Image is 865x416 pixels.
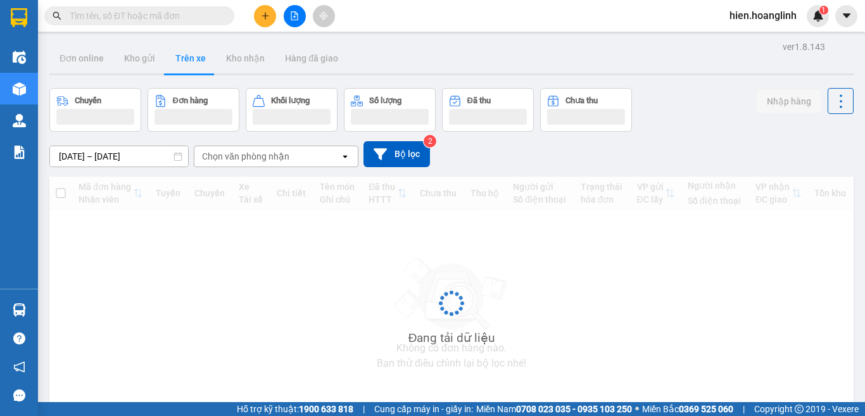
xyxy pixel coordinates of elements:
button: Kho nhận [216,43,275,73]
img: warehouse-icon [13,303,26,317]
span: 1 [821,6,826,15]
span: notification [13,361,25,373]
button: file-add [284,5,306,27]
div: Chưa thu [565,96,598,105]
span: aim [319,11,328,20]
strong: 0369 525 060 [679,404,733,414]
span: | [743,402,745,416]
span: message [13,389,25,401]
div: Đơn hàng [173,96,208,105]
button: Bộ lọc [363,141,430,167]
img: logo-vxr [11,8,27,27]
button: Nhập hàng [757,90,821,113]
span: ⚪️ [635,407,639,412]
img: warehouse-icon [13,51,26,64]
div: Đang tải dữ liệu [408,329,495,348]
span: caret-down [841,10,852,22]
sup: 2 [424,135,436,148]
button: Hàng đã giao [275,43,348,73]
strong: 0708 023 035 - 0935 103 250 [516,404,632,414]
button: Đã thu [442,88,534,132]
strong: 1900 633 818 [299,404,353,414]
div: Khối lượng [271,96,310,105]
button: aim [313,5,335,27]
span: Miền Bắc [642,402,733,416]
div: Chuyến [75,96,101,105]
span: file-add [290,11,299,20]
img: warehouse-icon [13,82,26,96]
div: Đã thu [467,96,491,105]
button: Trên xe [165,43,216,73]
button: Khối lượng [246,88,338,132]
button: caret-down [835,5,857,27]
span: Hỗ trợ kỹ thuật: [237,402,353,416]
button: Đơn online [49,43,114,73]
div: ver 1.8.143 [783,40,825,54]
input: Select a date range. [50,146,188,167]
div: Số lượng [369,96,401,105]
sup: 1 [819,6,828,15]
img: warehouse-icon [13,114,26,127]
span: | [363,402,365,416]
button: plus [254,5,276,27]
span: search [53,11,61,20]
button: Số lượng [344,88,436,132]
span: Miền Nam [476,402,632,416]
img: icon-new-feature [812,10,824,22]
span: copyright [795,405,804,413]
span: Cung cấp máy in - giấy in: [374,402,473,416]
input: Tìm tên, số ĐT hoặc mã đơn [70,9,219,23]
button: Chưa thu [540,88,632,132]
div: Chọn văn phòng nhận [202,150,289,163]
button: Kho gửi [114,43,165,73]
img: solution-icon [13,146,26,159]
span: plus [261,11,270,20]
svg: open [340,151,350,161]
button: Đơn hàng [148,88,239,132]
button: Chuyến [49,88,141,132]
span: hien.hoanglinh [719,8,807,23]
span: question-circle [13,332,25,344]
